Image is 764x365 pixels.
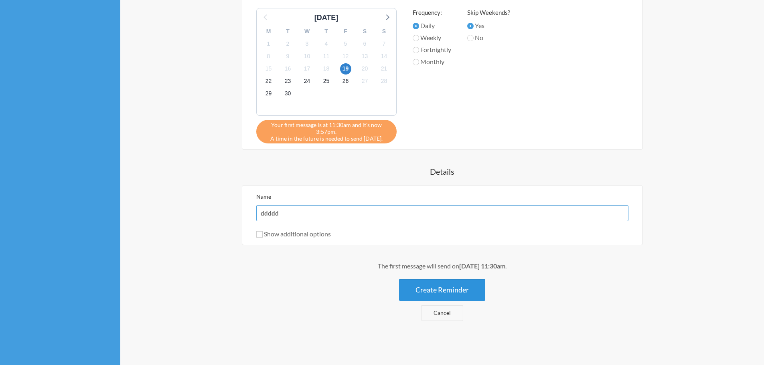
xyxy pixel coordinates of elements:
[321,38,332,49] span: Saturday 4 October 2025
[263,38,274,49] span: Wednesday 1 October 2025
[302,63,313,75] span: Friday 17 October 2025
[282,38,294,49] span: Thursday 2 October 2025
[256,205,628,221] input: We suggest a 2 to 4 word name
[259,25,278,38] div: M
[359,38,371,49] span: Monday 6 October 2025
[413,8,451,17] label: Frequency:
[302,76,313,87] span: Friday 24 October 2025
[321,76,332,87] span: Saturday 25 October 2025
[467,33,510,42] label: No
[340,63,351,75] span: Sunday 19 October 2025
[202,261,683,271] div: The first message will send on .
[359,63,371,75] span: Monday 20 October 2025
[282,63,294,75] span: Thursday 16 October 2025
[321,50,332,62] span: Saturday 11 October 2025
[311,12,342,23] div: [DATE]
[375,25,394,38] div: S
[302,50,313,62] span: Friday 10 October 2025
[467,21,510,30] label: Yes
[317,25,336,38] div: T
[282,88,294,99] span: Thursday 30 October 2025
[413,59,419,65] input: Monthly
[340,50,351,62] span: Sunday 12 October 2025
[302,38,313,49] span: Friday 3 October 2025
[263,76,274,87] span: Wednesday 22 October 2025
[263,50,274,62] span: Wednesday 8 October 2025
[379,38,390,49] span: Tuesday 7 October 2025
[282,50,294,62] span: Thursday 9 October 2025
[340,76,351,87] span: Sunday 26 October 2025
[399,279,485,301] button: Create Reminder
[336,25,355,38] div: F
[282,76,294,87] span: Thursday 23 October 2025
[413,35,419,41] input: Weekly
[359,50,371,62] span: Monday 13 October 2025
[340,38,351,49] span: Sunday 5 October 2025
[298,25,317,38] div: W
[256,230,331,238] label: Show additional options
[413,21,451,30] label: Daily
[413,23,419,29] input: Daily
[413,45,451,54] label: Fortnightly
[413,47,419,53] input: Fortnightly
[321,63,332,75] span: Saturday 18 October 2025
[467,23,474,29] input: Yes
[421,305,463,321] a: Cancel
[459,262,505,270] strong: [DATE] 11:30am
[467,8,510,17] label: Skip Weekends?
[379,63,390,75] span: Tuesday 21 October 2025
[256,193,271,200] label: Name
[359,76,371,87] span: Monday 27 October 2025
[262,121,391,135] span: Your first message is at 11:30am and it's now 3:57pm.
[202,166,683,177] h4: Details
[278,25,298,38] div: T
[379,76,390,87] span: Tuesday 28 October 2025
[467,35,474,41] input: No
[263,88,274,99] span: Wednesday 29 October 2025
[379,50,390,62] span: Tuesday 14 October 2025
[263,63,274,75] span: Wednesday 15 October 2025
[256,231,263,238] input: Show additional options
[413,57,451,67] label: Monthly
[256,120,397,143] div: A time in the future is needed to send [DATE].
[355,25,375,38] div: S
[413,33,451,42] label: Weekly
